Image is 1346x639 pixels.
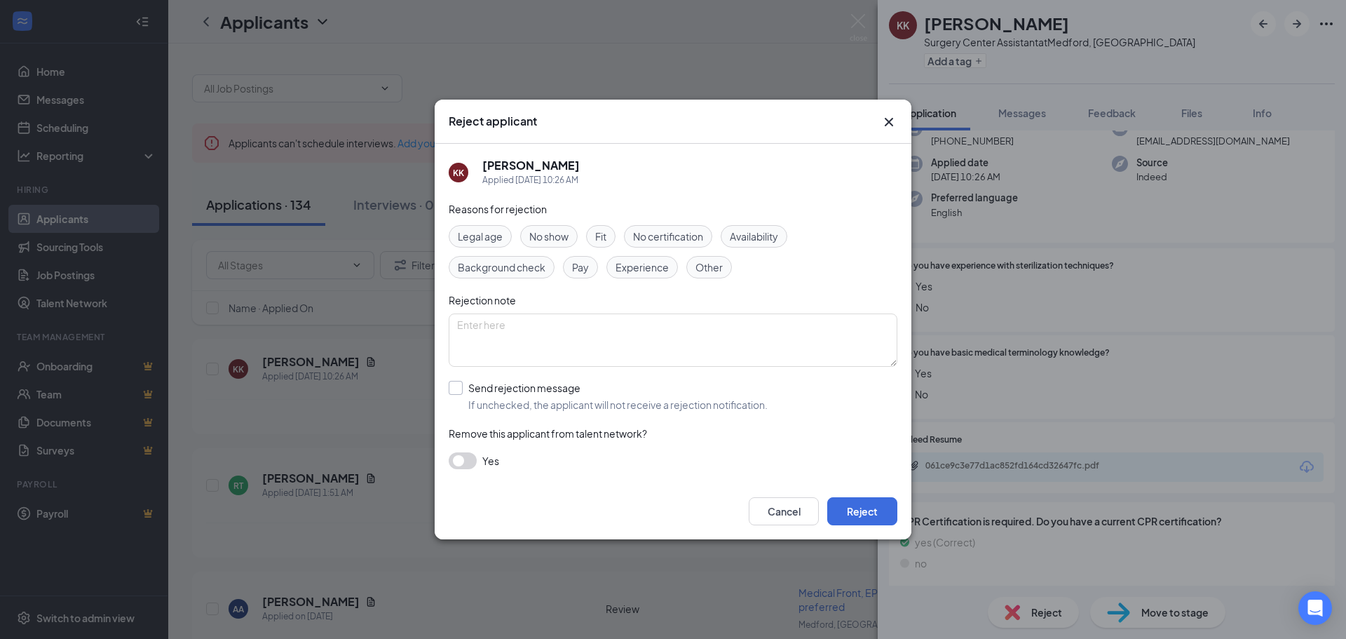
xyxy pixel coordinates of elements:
[458,260,545,275] span: Background check
[449,427,647,440] span: Remove this applicant from talent network?
[482,452,499,469] span: Yes
[616,260,669,275] span: Experience
[695,260,723,275] span: Other
[595,229,606,244] span: Fit
[449,114,537,129] h3: Reject applicant
[749,497,819,525] button: Cancel
[482,173,580,187] div: Applied [DATE] 10:26 AM
[453,167,464,179] div: KK
[881,114,897,130] button: Close
[449,294,516,307] span: Rejection note
[529,229,569,244] span: No show
[827,497,897,525] button: Reject
[633,229,703,244] span: No certification
[449,203,547,215] span: Reasons for rejection
[572,260,589,275] span: Pay
[730,229,778,244] span: Availability
[1298,591,1332,625] div: Open Intercom Messenger
[881,114,897,130] svg: Cross
[482,158,580,173] h5: [PERSON_NAME]
[458,229,503,244] span: Legal age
